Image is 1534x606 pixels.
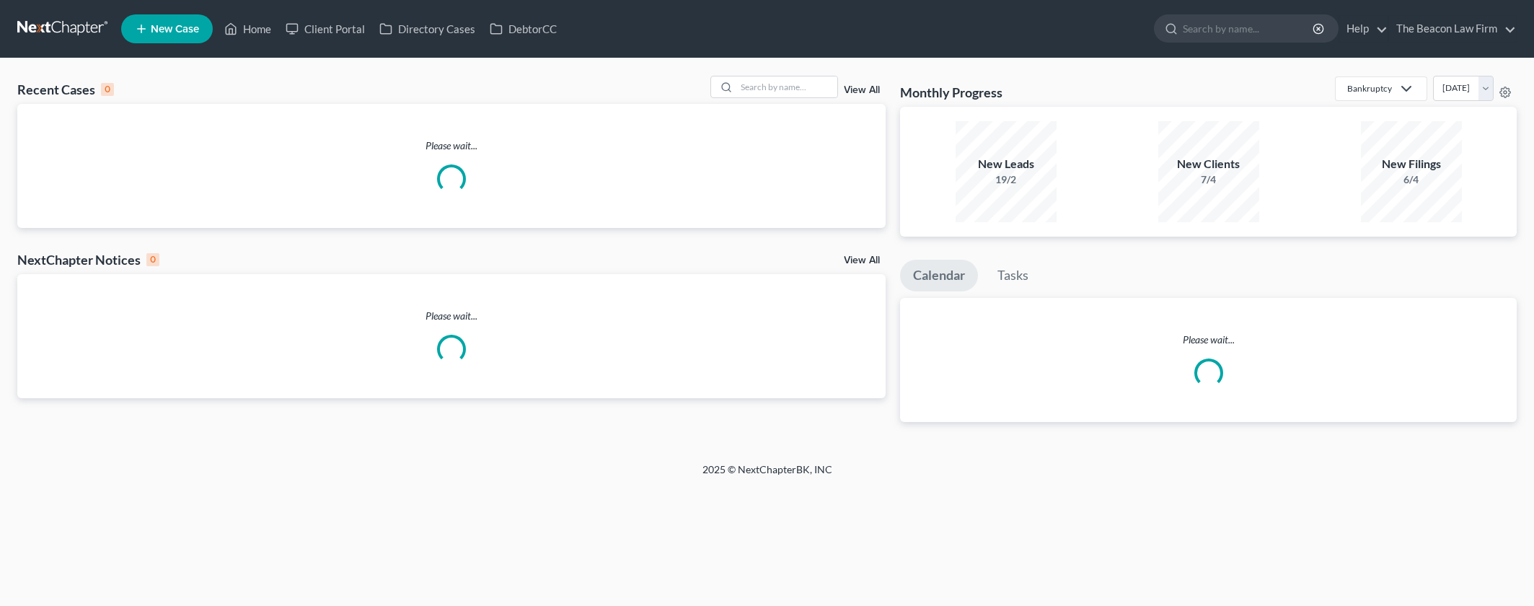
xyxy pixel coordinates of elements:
div: 7/4 [1158,172,1259,187]
div: 2025 © NextChapterBK, INC [356,462,1178,488]
input: Search by name... [1183,15,1315,42]
div: New Leads [956,156,1057,172]
h3: Monthly Progress [900,84,1002,101]
a: DebtorCC [482,16,564,42]
p: Please wait... [17,309,886,323]
input: Search by name... [736,76,837,97]
a: View All [844,255,880,265]
div: 6/4 [1361,172,1462,187]
a: The Beacon Law Firm [1389,16,1516,42]
div: 0 [101,83,114,96]
div: Recent Cases [17,81,114,98]
a: View All [844,85,880,95]
span: New Case [151,24,199,35]
p: Please wait... [17,139,886,153]
a: Directory Cases [372,16,482,42]
div: 19/2 [956,172,1057,187]
a: Help [1339,16,1388,42]
div: NextChapter Notices [17,251,159,268]
p: Please wait... [900,333,1517,347]
div: 0 [146,253,159,266]
a: Client Portal [278,16,372,42]
a: Tasks [984,260,1041,291]
a: Calendar [900,260,978,291]
div: Bankruptcy [1347,82,1392,95]
div: New Filings [1361,156,1462,172]
div: New Clients [1158,156,1259,172]
a: Home [217,16,278,42]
